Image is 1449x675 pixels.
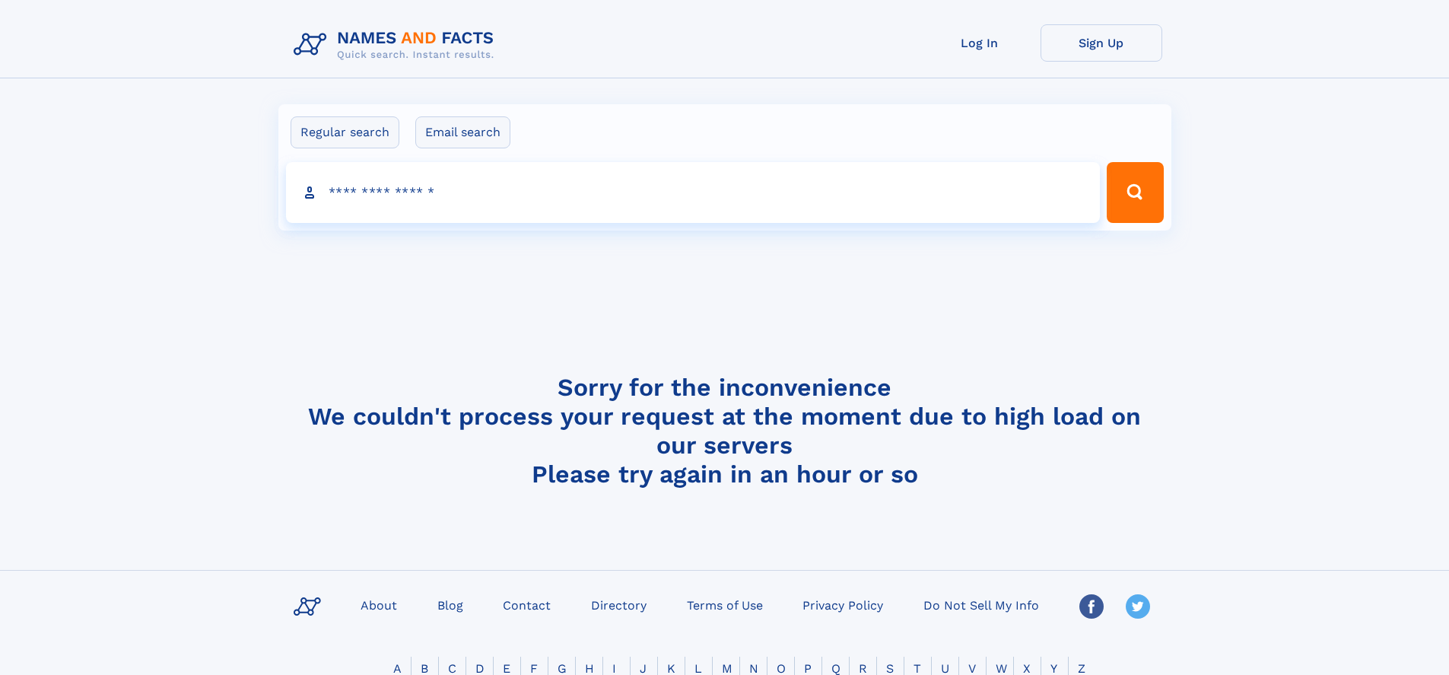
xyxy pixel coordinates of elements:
img: Twitter [1126,594,1150,619]
a: Privacy Policy [796,594,889,616]
a: Blog [431,594,469,616]
a: Directory [585,594,653,616]
a: Sign Up [1041,24,1162,62]
a: Log In [919,24,1041,62]
a: Do Not Sell My Info [917,594,1045,616]
label: Regular search [291,116,399,148]
label: Email search [415,116,510,148]
img: Facebook [1079,594,1104,619]
h4: Sorry for the inconvenience We couldn't process your request at the moment due to high load on ou... [288,373,1162,489]
a: About [354,594,403,616]
a: Terms of Use [681,594,769,616]
button: Search Button [1107,162,1163,223]
img: Logo Names and Facts [288,24,507,65]
a: Contact [497,594,557,616]
input: search input [286,162,1101,223]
